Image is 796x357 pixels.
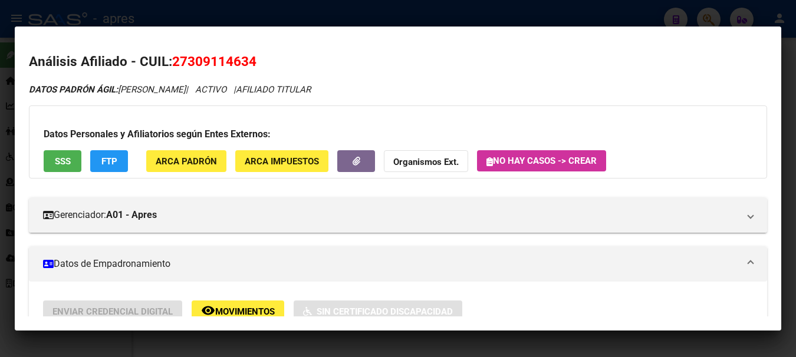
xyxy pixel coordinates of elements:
button: Enviar Credencial Digital [43,300,182,322]
span: Movimientos [215,306,275,317]
strong: DATOS PADRÓN ÁGIL: [29,84,118,95]
button: No hay casos -> Crear [477,150,606,171]
button: SSS [44,150,81,172]
button: Sin Certificado Discapacidad [294,300,462,322]
mat-panel-title: Gerenciador: [43,208,739,222]
span: FTP [101,156,117,167]
span: Sin Certificado Discapacidad [317,306,453,317]
mat-expansion-panel-header: Gerenciador:A01 - Apres [29,197,767,233]
span: Enviar Credencial Digital [52,306,173,317]
button: FTP [90,150,128,172]
span: AFILIADO TITULAR [236,84,311,95]
span: ARCA Impuestos [245,156,319,167]
span: SSS [55,156,71,167]
strong: Organismos Ext. [393,157,459,167]
i: | ACTIVO | [29,84,311,95]
button: ARCA Padrón [146,150,226,172]
iframe: Intercom live chat [756,317,784,345]
span: [PERSON_NAME] [29,84,186,95]
strong: A01 - Apres [106,208,157,222]
button: Movimientos [192,300,284,322]
button: ARCA Impuestos [235,150,328,172]
h3: Datos Personales y Afiliatorios según Entes Externos: [44,127,752,141]
mat-icon: remove_red_eye [201,303,215,318]
button: Organismos Ext. [384,150,468,172]
h2: Análisis Afiliado - CUIL: [29,52,767,72]
span: 27309114634 [172,54,256,69]
mat-expansion-panel-header: Datos de Empadronamiento [29,246,767,282]
span: ARCA Padrón [156,156,217,167]
span: No hay casos -> Crear [486,156,597,166]
mat-panel-title: Datos de Empadronamiento [43,257,739,271]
